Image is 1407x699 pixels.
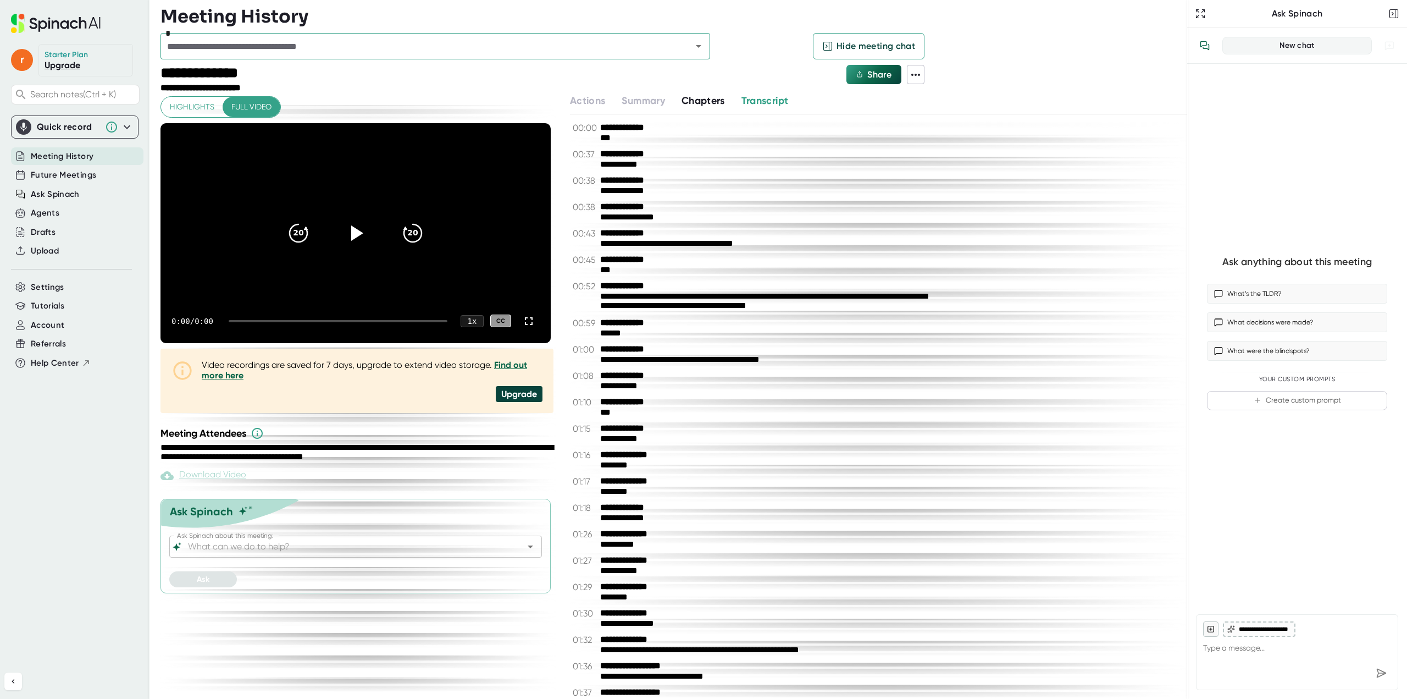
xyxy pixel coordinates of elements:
[31,300,64,312] button: Tutorials
[31,226,56,239] button: Drafts
[170,100,214,114] span: Highlights
[186,539,506,554] input: What can we do to help?
[31,281,64,294] button: Settings
[573,661,597,672] span: 01:36
[523,539,538,554] button: Open
[573,318,597,328] span: 00:59
[573,529,597,540] span: 01:26
[1229,41,1365,51] div: New chat
[31,207,59,219] button: Agents
[573,123,597,133] span: 00:00
[573,450,597,460] span: 01:16
[11,49,33,71] span: r
[573,228,597,239] span: 00:43
[171,317,215,326] div: 0:00 / 0:00
[31,357,91,370] button: Help Center
[31,338,66,350] button: Referrals
[573,281,597,291] span: 00:52
[1222,256,1372,268] div: Ask anything about this meeting
[682,93,725,108] button: Chapters
[573,635,597,645] span: 01:32
[1207,284,1387,304] button: What’s the TLDR?
[813,33,924,59] button: Hide meeting chat
[197,575,209,584] span: Ask
[169,571,237,587] button: Ask
[161,97,223,117] button: Highlights
[741,95,789,107] span: Transcript
[1207,341,1387,361] button: What were the blindspots?
[573,423,597,434] span: 01:15
[573,397,597,408] span: 01:10
[573,555,597,566] span: 01:27
[1386,6,1402,21] button: Close conversation sidebar
[573,371,597,381] span: 01:08
[573,503,597,513] span: 01:18
[573,476,597,487] span: 01:17
[31,319,64,332] button: Account
[573,608,597,619] span: 01:30
[223,97,280,117] button: Full video
[573,175,597,186] span: 00:38
[1207,376,1387,383] div: Your Custom Prompts
[573,687,597,698] span: 01:37
[1371,663,1391,683] div: Send message
[160,6,308,27] h3: Meeting History
[45,50,88,60] div: Starter Plan
[867,69,891,80] span: Share
[682,95,725,107] span: Chapters
[37,122,99,133] div: Quick record
[16,116,134,138] div: Quick record
[1207,391,1387,410] button: Create custom prompt
[31,188,80,201] button: Ask Spinach
[45,60,80,70] a: Upgrade
[31,150,93,163] button: Meeting History
[202,360,542,381] div: Video recordings are saved for 7 days, upgrade to extend video storage.
[1194,35,1216,57] button: View conversation history
[31,245,59,257] button: Upload
[573,582,597,592] span: 01:29
[1207,312,1387,332] button: What decisions were made?
[622,93,664,108] button: Summary
[461,315,484,327] div: 1 x
[170,505,233,518] div: Ask Spinach
[1208,8,1386,19] div: Ask Spinach
[31,357,79,370] span: Help Center
[496,386,542,402] div: Upgrade
[837,40,915,53] span: Hide meeting chat
[570,95,605,107] span: Actions
[622,95,664,107] span: Summary
[490,315,511,327] div: CC
[160,427,556,440] div: Meeting Attendees
[31,169,96,181] button: Future Meetings
[846,65,901,84] button: Share
[4,673,22,690] button: Collapse sidebar
[202,360,527,381] a: Find out more here
[573,202,597,212] span: 00:38
[573,344,597,355] span: 01:00
[570,93,605,108] button: Actions
[741,93,789,108] button: Transcript
[691,38,706,54] button: Open
[573,149,597,159] span: 00:37
[160,469,246,482] div: Paid feature
[1193,6,1208,21] button: Expand to Ask Spinach page
[573,255,597,265] span: 00:45
[231,100,272,114] span: Full video
[30,89,136,100] span: Search notes (Ctrl + K)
